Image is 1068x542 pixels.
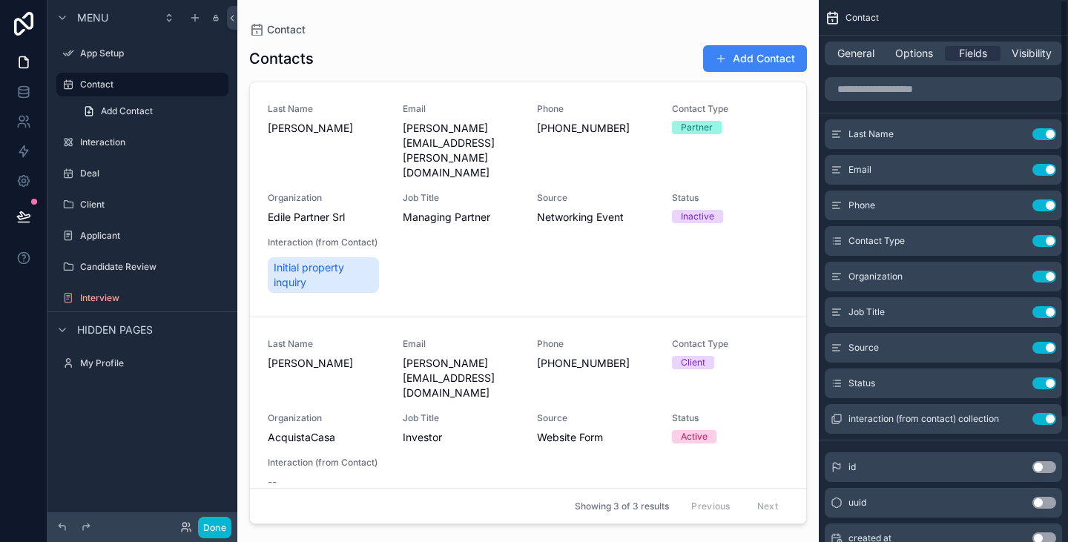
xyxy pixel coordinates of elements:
[80,292,225,304] label: Interview
[80,199,225,211] label: Client
[848,377,875,389] span: Status
[268,237,385,248] span: Interaction (from Contact)
[845,12,879,24] span: Contact
[672,192,789,204] span: Status
[403,338,520,350] span: Email
[268,210,385,225] span: Edile Partner Srl
[268,356,385,371] span: [PERSON_NAME]
[848,271,903,282] span: Organization
[74,99,228,123] a: Add Contact
[959,46,987,61] span: Fields
[268,475,277,489] span: --
[681,356,705,369] div: Client
[56,193,228,217] a: Client
[403,356,520,400] span: [PERSON_NAME][EMAIL_ADDRESS][DOMAIN_NAME]
[250,317,806,510] a: Last Name[PERSON_NAME]Email[PERSON_NAME][EMAIL_ADDRESS][DOMAIN_NAME]Phone[PHONE_NUMBER]Contact Ty...
[268,257,379,293] a: Initial property inquiry
[268,457,385,469] span: Interaction (from Contact)
[250,82,806,317] a: Last Name[PERSON_NAME]Email[PERSON_NAME][EMAIL_ADDRESS][PERSON_NAME][DOMAIN_NAME]Phone[PHONE_NUMB...
[77,323,153,337] span: Hidden pages
[537,412,654,424] span: Source
[101,105,153,117] span: Add Contact
[848,164,871,176] span: Email
[268,192,385,204] span: Organization
[837,46,874,61] span: General
[274,260,373,290] span: Initial property inquiry
[249,22,306,37] a: Contact
[80,47,225,59] label: App Setup
[80,168,225,179] label: Deal
[80,261,225,273] label: Candidate Review
[268,338,385,350] span: Last Name
[80,136,225,148] label: Interaction
[537,121,654,136] span: [PHONE_NUMBER]
[268,103,385,115] span: Last Name
[267,22,306,37] span: Contact
[403,210,520,225] span: Managing Partner
[403,412,520,424] span: Job Title
[80,230,225,242] label: Applicant
[537,192,654,204] span: Source
[672,338,789,350] span: Contact Type
[537,338,654,350] span: Phone
[198,517,231,538] button: Done
[848,306,885,318] span: Job Title
[403,430,520,445] span: Investor
[703,45,807,72] button: Add Contact
[537,210,654,225] span: Networking Event
[848,413,999,425] span: interaction (from contact) collection
[895,46,933,61] span: Options
[56,351,228,375] a: My Profile
[403,121,520,180] span: [PERSON_NAME][EMAIL_ADDRESS][PERSON_NAME][DOMAIN_NAME]
[403,103,520,115] span: Email
[537,356,654,371] span: [PHONE_NUMBER]
[848,199,875,211] span: Phone
[681,430,708,443] div: Active
[681,210,714,223] div: Inactive
[848,461,856,473] span: id
[1012,46,1052,61] span: Visibility
[848,235,905,247] span: Contact Type
[268,412,385,424] span: Organization
[848,342,879,354] span: Source
[56,162,228,185] a: Deal
[56,286,228,310] a: Interview
[672,103,789,115] span: Contact Type
[80,357,225,369] label: My Profile
[403,192,520,204] span: Job Title
[537,103,654,115] span: Phone
[681,121,713,134] div: Partner
[56,73,228,96] a: Contact
[56,42,228,65] a: App Setup
[268,430,385,445] span: AcquistaCasa
[848,128,894,140] span: Last Name
[249,48,314,69] h1: Contacts
[56,130,228,154] a: Interaction
[575,500,669,512] span: Showing 3 of 3 results
[56,255,228,279] a: Candidate Review
[56,224,228,248] a: Applicant
[80,79,220,90] label: Contact
[268,121,385,136] span: [PERSON_NAME]
[77,10,108,25] span: Menu
[537,430,654,445] span: Website Form
[672,412,789,424] span: Status
[848,497,866,509] span: uuid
